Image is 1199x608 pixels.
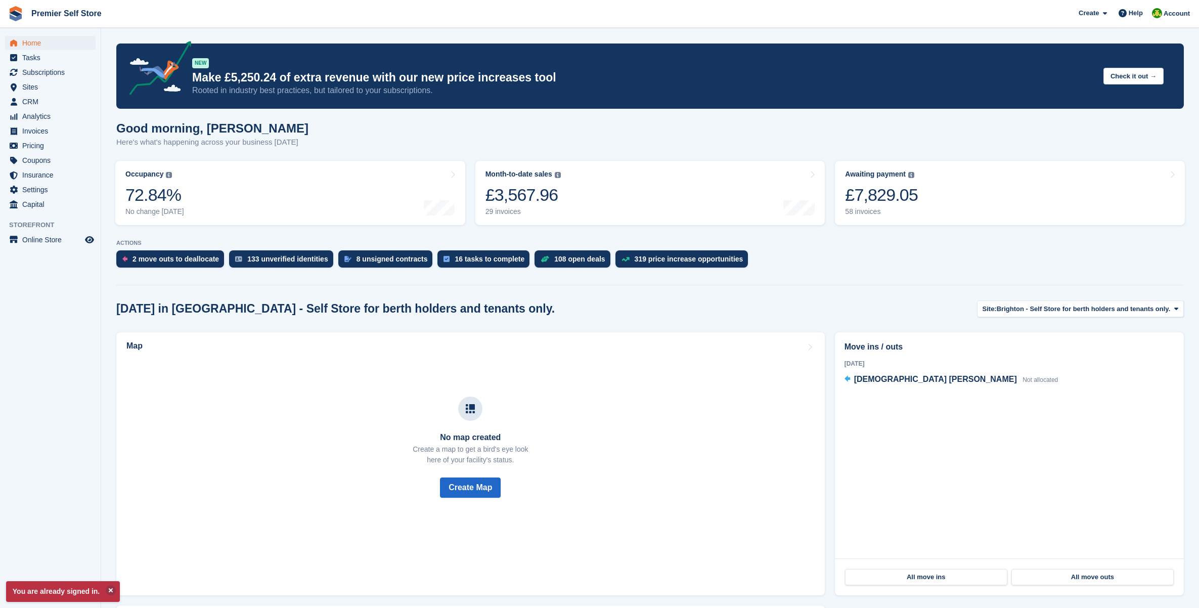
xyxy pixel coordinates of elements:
[126,341,143,351] h2: Map
[854,375,1017,383] span: [DEMOGRAPHIC_DATA] [PERSON_NAME]
[22,139,83,153] span: Pricing
[845,373,1058,386] a: [DEMOGRAPHIC_DATA] [PERSON_NAME] Not allocated
[485,170,552,179] div: Month-to-date sales
[845,359,1174,368] div: [DATE]
[125,185,184,205] div: 72.84%
[116,332,825,595] a: Map No map created Create a map to get a bird's eye lookhere of your facility's status. Create Map
[5,153,96,167] a: menu
[1079,8,1099,18] span: Create
[1023,376,1058,383] span: Not allocated
[27,5,106,22] a: Premier Self Store
[845,341,1174,353] h2: Move ins / outs
[22,183,83,197] span: Settings
[437,250,535,273] a: 16 tasks to complete
[116,302,555,316] h2: [DATE] in [GEOGRAPHIC_DATA] - Self Store for berth holders and tenants only.
[166,172,172,178] img: icon-info-grey-7440780725fd019a000dd9b08b2336e03edf1995a4989e88bcd33f0948082b44.svg
[229,250,338,273] a: 133 unverified identities
[5,80,96,94] a: menu
[22,95,83,109] span: CRM
[485,185,561,205] div: £3,567.96
[22,124,83,138] span: Invoices
[5,139,96,153] a: menu
[413,444,528,465] p: Create a map to get a bird's eye look here of your facility's status.
[192,85,1095,96] p: Rooted in industry best practices, but tailored to your subscriptions.
[344,256,351,262] img: contract_signature_icon-13c848040528278c33f63329250d36e43548de30e8caae1d1a13099fd9432cc5.svg
[621,257,630,262] img: price_increase_opportunities-93ffe204e8149a01c8c9dc8f82e8f89637d9d84a8eef4429ea346261dce0b2c0.svg
[5,233,96,247] a: menu
[475,161,825,225] a: Month-to-date sales £3,567.96 29 invoices
[443,256,450,262] img: task-75834270c22a3079a89374b754ae025e5fb1db73e45f91037f5363f120a921f8.svg
[8,6,23,21] img: stora-icon-8386f47178a22dfd0bd8f6a31ec36ba5ce8667c1dd55bd0f319d3a0aa187defe.svg
[455,255,524,263] div: 16 tasks to complete
[615,250,753,273] a: 319 price increase opportunities
[466,404,475,413] img: map-icn-33ee37083ee616e46c38cad1a60f524a97daa1e2b2c8c0bc3eb3415660979fc1.svg
[554,255,605,263] div: 108 open deals
[9,220,101,230] span: Storefront
[6,581,120,602] p: You are already signed in.
[635,255,743,263] div: 319 price increase opportunities
[235,256,242,262] img: verify_identity-adf6edd0f0f0b5bbfe63781bf79b02c33cf7c696d77639b501bdc392416b5a36.svg
[22,153,83,167] span: Coupons
[555,172,561,178] img: icon-info-grey-7440780725fd019a000dd9b08b2336e03edf1995a4989e88bcd33f0948082b44.svg
[845,569,1007,585] a: All move ins
[1011,569,1174,585] a: All move outs
[997,304,1171,314] span: Brighton - Self Store for berth holders and tenants only.
[132,255,219,263] div: 2 move outs to deallocate
[440,477,501,498] button: Create Map
[116,121,308,135] h1: Good morning, [PERSON_NAME]
[1152,8,1162,18] img: Millie Walcroft
[122,256,127,262] img: move_outs_to_deallocate_icon-f764333ba52eb49d3ac5e1228854f67142a1ed5810a6f6cc68b1a99e826820c5.svg
[192,58,209,68] div: NEW
[485,207,561,216] div: 29 invoices
[125,207,184,216] div: No change [DATE]
[192,70,1095,85] p: Make £5,250.24 of extra revenue with our new price increases tool
[1164,9,1190,19] span: Account
[977,300,1184,317] button: Site: Brighton - Self Store for berth holders and tenants only.
[845,207,918,216] div: 58 invoices
[413,433,528,442] h3: No map created
[1103,68,1164,84] button: Check it out →
[22,80,83,94] span: Sites
[115,161,465,225] a: Occupancy 72.84% No change [DATE]
[5,183,96,197] a: menu
[338,250,438,273] a: 8 unsigned contracts
[845,185,918,205] div: £7,829.05
[5,51,96,65] a: menu
[983,304,997,314] span: Site:
[247,255,328,263] div: 133 unverified identities
[121,41,192,99] img: price-adjustments-announcement-icon-8257ccfd72463d97f412b2fc003d46551f7dbcb40ab6d574587a9cd5c0d94...
[125,170,163,179] div: Occupancy
[5,65,96,79] a: menu
[22,168,83,182] span: Insurance
[22,233,83,247] span: Online Store
[5,36,96,50] a: menu
[835,161,1185,225] a: Awaiting payment £7,829.05 58 invoices
[116,240,1184,246] p: ACTIONS
[5,95,96,109] a: menu
[83,234,96,246] a: Preview store
[116,250,229,273] a: 2 move outs to deallocate
[5,168,96,182] a: menu
[5,109,96,123] a: menu
[908,172,914,178] img: icon-info-grey-7440780725fd019a000dd9b08b2336e03edf1995a4989e88bcd33f0948082b44.svg
[1129,8,1143,18] span: Help
[535,250,615,273] a: 108 open deals
[357,255,428,263] div: 8 unsigned contracts
[845,170,906,179] div: Awaiting payment
[22,109,83,123] span: Analytics
[22,51,83,65] span: Tasks
[22,36,83,50] span: Home
[5,197,96,211] a: menu
[22,197,83,211] span: Capital
[541,255,549,263] img: deal-1b604bf984904fb50ccaf53a9ad4b4a5d6e5aea283cecdc64d6e3604feb123c2.svg
[22,65,83,79] span: Subscriptions
[116,137,308,148] p: Here's what's happening across your business [DATE]
[5,124,96,138] a: menu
